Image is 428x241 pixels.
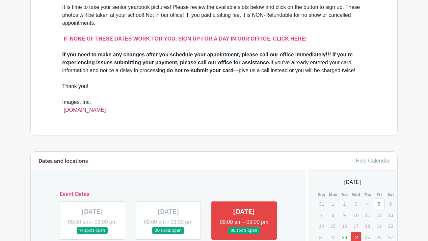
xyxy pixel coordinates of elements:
[350,192,362,198] th: Wed
[316,221,327,231] p: 14
[374,221,385,231] p: 19
[62,52,353,65] strong: If you need to make any changes after you schedule your appointment, please call our office immed...
[328,210,338,220] p: 8
[385,192,396,198] th: Sat
[385,199,396,209] p: 6
[373,192,385,198] th: Fri
[374,198,385,209] a: 5
[362,221,373,231] p: 18
[316,210,327,220] p: 7
[316,192,327,198] th: Sun
[385,210,396,220] p: 13
[344,178,361,186] span: [DATE]
[339,210,350,220] p: 9
[374,210,385,220] p: 12
[356,158,389,164] a: Hide Calendar
[351,210,361,220] p: 10
[362,210,373,220] p: 11
[351,199,361,209] p: 3
[339,221,350,231] p: 16
[39,158,88,165] h6: Dates and locations
[328,199,338,209] p: 1
[62,98,366,114] div: Images, Inc.
[64,36,307,42] a: IF NONE OF THESE DATES WORK FOR YOU, SIGN UP FOR A DAY IN OUR OFFICE. CLICK HERE!
[339,192,350,198] th: Tue
[362,192,373,198] th: Thu
[62,3,366,51] div: It is time to take your senior yearbook pictures! Please review the available slots below and cli...
[362,199,373,209] p: 4
[64,107,106,113] a: [DOMAIN_NAME]
[316,199,327,209] p: 31
[62,51,366,82] div: If you've already entered your card information and notice a delay in processing, —give us a call...
[351,221,361,231] p: 17
[328,221,338,231] p: 15
[167,68,234,73] strong: do not re-submit your card
[54,191,282,197] h6: Event Dates
[62,82,366,98] div: Thank you!
[327,192,339,198] th: Mon
[339,199,350,209] p: 2
[385,221,396,231] p: 20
